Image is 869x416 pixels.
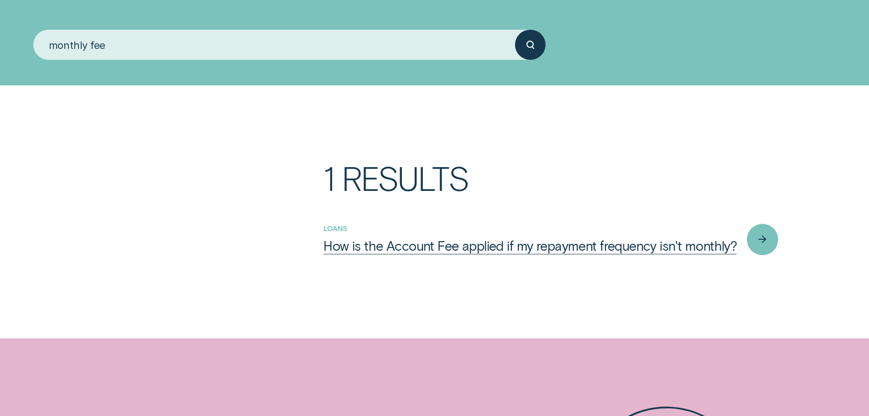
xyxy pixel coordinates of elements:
input: Search for anything... [33,30,515,60]
h3: 1 Results [323,162,777,217]
a: Loans [323,224,347,232]
div: How is the Account Fee applied if my repayment frequency isn't monthly? [323,237,737,254]
a: How is the Account Fee applied if my repayment frequency isn't monthly? [323,237,740,254]
button: Submit your search query. [515,30,546,60]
